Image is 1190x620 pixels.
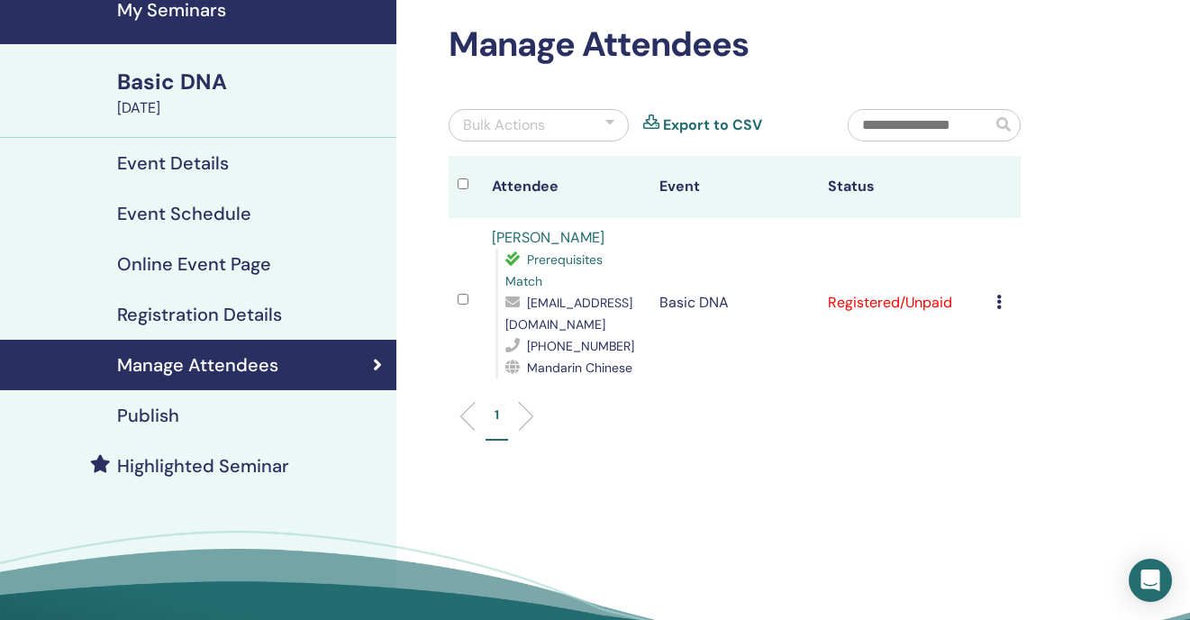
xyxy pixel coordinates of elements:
[117,67,386,97] div: Basic DNA
[463,114,545,136] div: Bulk Actions
[106,67,396,119] a: Basic DNA[DATE]
[483,156,651,218] th: Attendee
[505,251,603,289] span: Prerequisites Match
[117,97,386,119] div: [DATE]
[527,338,634,354] span: [PHONE_NUMBER]
[117,455,289,477] h4: Highlighted Seminar
[819,156,987,218] th: Status
[505,295,632,333] span: [EMAIL_ADDRESS][DOMAIN_NAME]
[527,360,632,376] span: Mandarin Chinese
[650,156,819,218] th: Event
[449,24,1021,66] h2: Manage Attendees
[117,152,229,174] h4: Event Details
[495,406,499,424] p: 1
[650,218,819,387] td: Basic DNA
[492,228,604,247] a: [PERSON_NAME]
[117,203,251,224] h4: Event Schedule
[663,114,762,136] a: Export to CSV
[1129,559,1172,602] div: Open Intercom Messenger
[117,253,271,275] h4: Online Event Page
[117,304,282,325] h4: Registration Details
[117,405,179,426] h4: Publish
[117,354,278,376] h4: Manage Attendees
